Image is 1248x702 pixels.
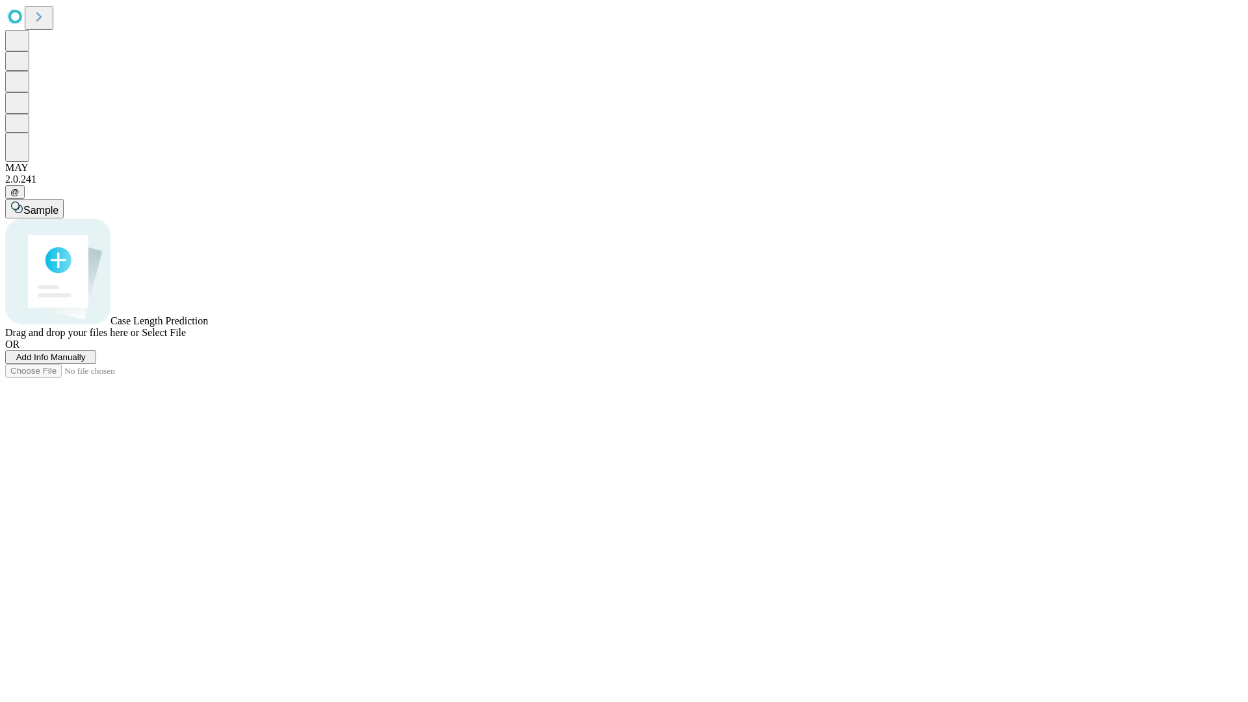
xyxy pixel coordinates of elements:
span: Add Info Manually [16,352,86,362]
span: OR [5,339,19,350]
div: 2.0.241 [5,174,1243,185]
span: Case Length Prediction [110,315,208,326]
span: Sample [23,205,58,216]
span: Select File [142,327,186,338]
button: Sample [5,199,64,218]
span: Drag and drop your files here or [5,327,139,338]
span: @ [10,187,19,197]
button: @ [5,185,25,199]
div: MAY [5,162,1243,174]
button: Add Info Manually [5,350,96,364]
